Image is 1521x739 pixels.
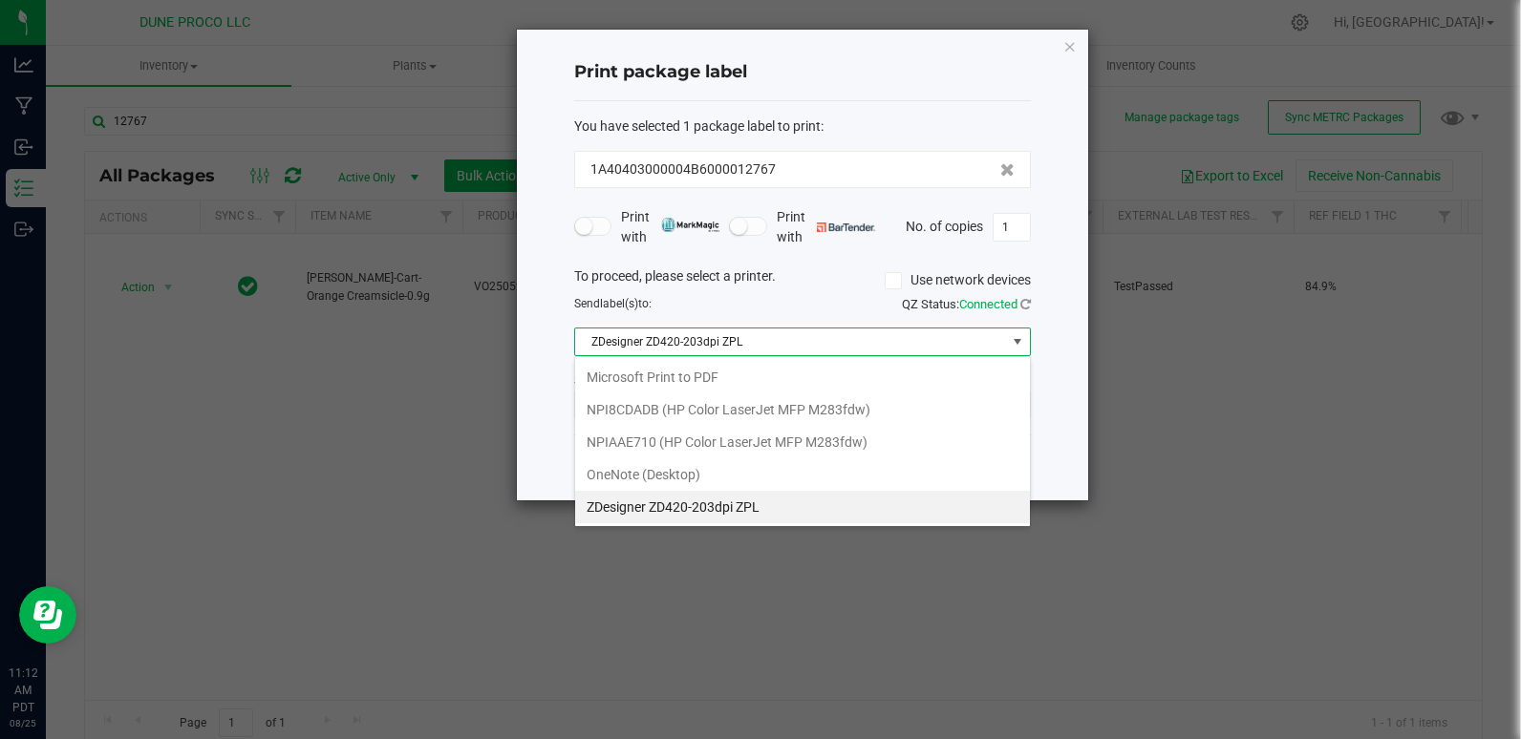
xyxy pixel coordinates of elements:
[574,60,1031,85] h4: Print package label
[600,297,638,310] span: label(s)
[885,270,1031,290] label: Use network devices
[575,491,1030,523] li: ZDesigner ZD420-203dpi ZPL
[959,297,1018,311] span: Connected
[574,297,652,310] span: Send to:
[575,361,1030,393] li: Microsoft Print to PDF
[902,297,1031,311] span: QZ Status:
[574,116,1031,137] div: :
[906,218,983,233] span: No. of copies
[560,266,1045,295] div: To proceed, please select a printer.
[575,458,1030,491] li: OneNote (Desktop)
[575,393,1030,426] li: NPI8CDADB (HP Color LaserJet MFP M283fdw)
[777,207,875,247] span: Print with
[574,118,821,134] span: You have selected 1 package label to print
[19,586,76,644] iframe: Resource center
[560,370,1045,391] div: Select a label template.
[590,159,776,179] span: 1A40403000004B6000012767
[621,207,719,247] span: Print with
[661,218,719,232] img: mark_magic_cybra.png
[575,426,1030,458] li: NPIAAE710 (HP Color LaserJet MFP M283fdw)
[575,328,1006,355] span: ZDesigner ZD420-203dpi ZPL
[817,222,875,232] img: bartender.png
